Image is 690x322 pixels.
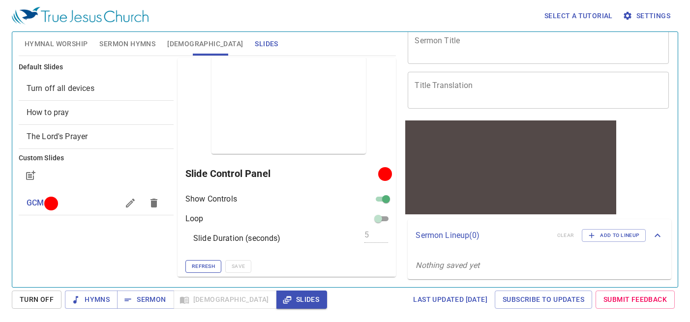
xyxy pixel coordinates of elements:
[540,7,617,25] button: Select a tutorial
[596,291,675,309] a: Submit Feedback
[582,229,646,242] button: Add to Lineup
[193,233,281,244] p: Slide Duration (seconds)
[167,38,243,50] span: [DEMOGRAPHIC_DATA]
[12,291,61,309] button: Turn Off
[408,219,671,252] div: Sermon Lineup(0)clearAdd to Lineup
[27,198,44,207] span: GCM
[19,153,174,164] h6: Custom Slides
[544,10,613,22] span: Select a tutorial
[19,62,174,73] h6: Default Slides
[503,293,584,306] span: Subscribe to Updates
[25,38,88,50] span: Hymnal Worship
[276,291,327,309] button: Slides
[192,262,215,271] span: Refresh
[27,132,88,141] span: [object Object]
[27,84,94,93] span: [object Object]
[185,213,204,225] p: Loop
[117,291,174,309] button: Sermon
[19,125,174,148] div: The Lord's Prayer
[185,193,237,205] p: Show Controls
[73,293,110,306] span: Hymns
[625,10,670,22] span: Settings
[284,293,319,306] span: Slides
[19,77,174,100] div: Turn off all devices
[409,291,491,309] a: Last updated [DATE]
[413,293,487,306] span: Last updated [DATE]
[99,38,155,50] span: Sermon Hymns
[12,7,149,25] img: True Jesus Church
[255,38,278,50] span: Slides
[27,108,69,117] span: [object Object]
[603,293,667,306] span: Submit Feedback
[185,166,382,181] h6: Slide Control Panel
[495,291,592,309] a: Subscribe to Updates
[19,101,174,124] div: How to pray
[65,291,118,309] button: Hymns
[621,7,674,25] button: Settings
[404,119,618,216] iframe: from-child
[19,191,174,215] div: GCM
[20,293,54,306] span: Turn Off
[185,260,221,273] button: Refresh
[416,261,480,270] i: Nothing saved yet
[125,293,166,306] span: Sermon
[588,231,639,240] span: Add to Lineup
[416,230,549,241] p: Sermon Lineup ( 0 )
